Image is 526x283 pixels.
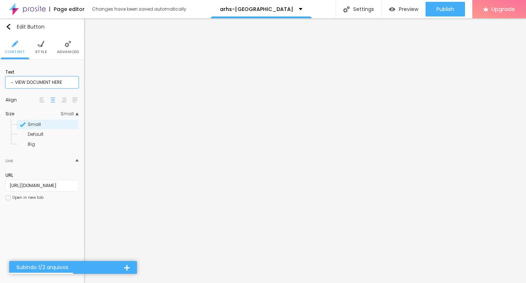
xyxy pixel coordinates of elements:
[5,172,79,179] div: URL
[28,141,35,147] span: Big
[92,7,186,11] div: Changes have been saved automatically
[57,50,79,54] span: Advanced
[5,153,79,168] div: IconeLink
[49,7,85,12] div: Page editor
[12,196,43,200] div: Open in new tab
[5,157,13,165] div: Link
[28,121,41,127] span: Small
[426,2,465,16] button: Publish
[437,6,454,12] span: Publish
[220,7,293,12] p: arhs-[GEOGRAPHIC_DATA]
[5,50,25,54] span: Content
[5,112,61,116] div: Size
[39,97,45,103] img: paragraph-left-align.svg
[5,24,11,30] img: Icone
[5,98,38,102] div: Align
[5,24,45,30] div: Edit Button
[12,41,18,47] img: Icone
[16,265,124,270] div: Subindo 1/2 arquivos
[399,6,418,12] span: Preview
[65,41,71,47] img: Icone
[38,41,44,47] img: Icone
[84,18,526,283] iframe: Editor
[5,69,79,75] div: Text
[389,6,395,12] img: view-1.svg
[50,97,56,103] img: paragraph-center-align.svg
[382,2,426,16] button: Preview
[343,6,350,12] img: Icone
[61,97,66,103] img: paragraph-right-align.svg
[72,97,77,103] img: paragraph-justified-align.svg
[76,159,79,162] img: Icone
[35,50,47,54] span: Style
[491,6,515,12] span: Upgrade
[28,131,43,137] span: Default
[61,112,79,116] span: Small
[20,122,26,128] img: Icone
